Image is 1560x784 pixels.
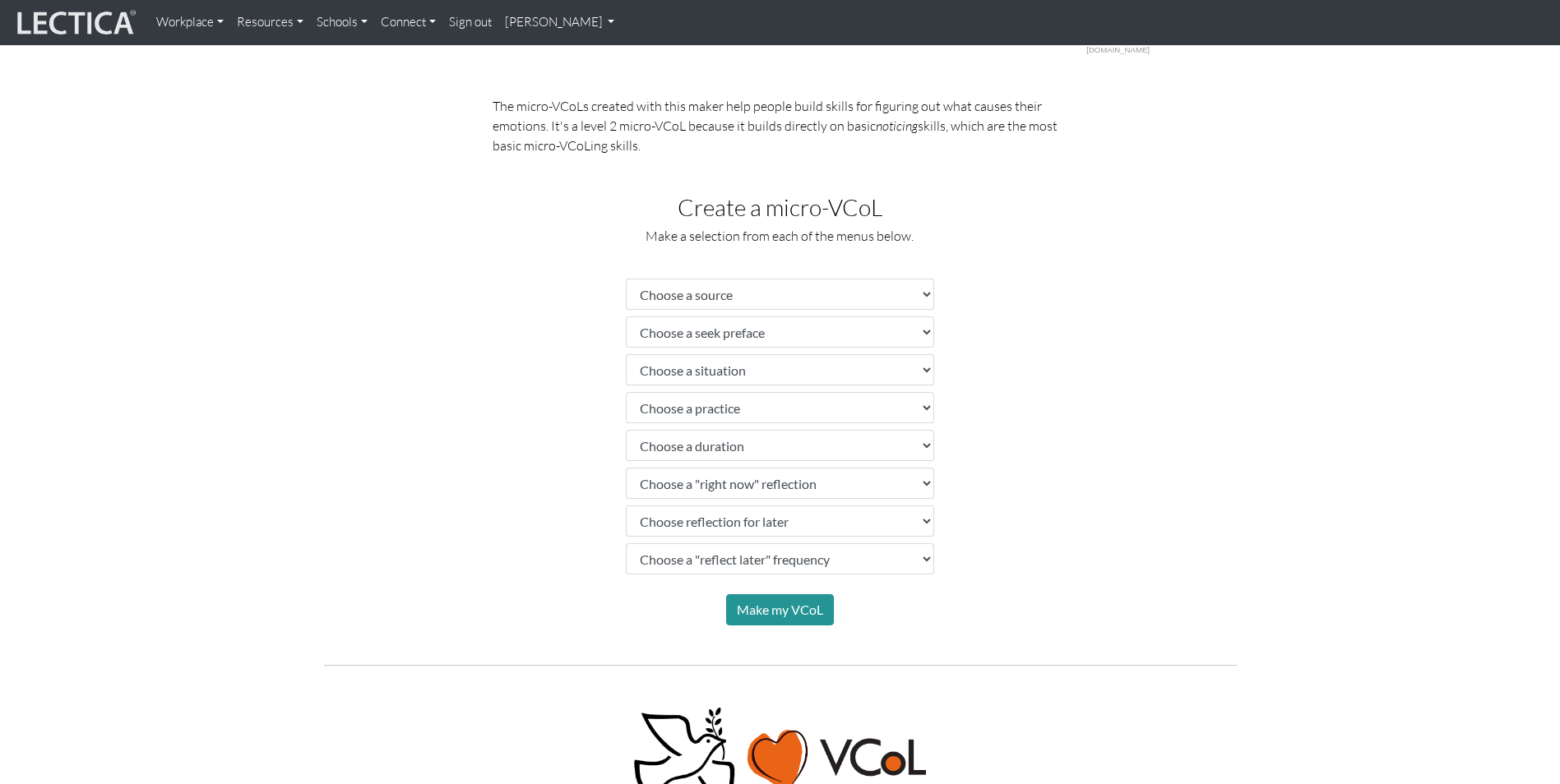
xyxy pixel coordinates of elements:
p: The micro-VCoLs created with this maker help people build skills for figuring out what causes the... [480,96,1081,155]
img: lecticalive [13,7,137,39]
p: Make a selection from each of the menus below. [402,226,1159,246]
a: Connect [374,7,442,39]
text: Chart credits: Highcharts.com [1086,45,1150,54]
button: Make my VCoL [726,594,834,625]
a: Schools [310,7,374,39]
em: noticing [876,118,918,134]
a: Sign out [442,7,498,39]
a: Workplace [150,7,230,39]
a: [PERSON_NAME] [498,7,622,39]
a: Resources [230,7,310,39]
h3: Create a micro-VCoL [402,195,1159,220]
